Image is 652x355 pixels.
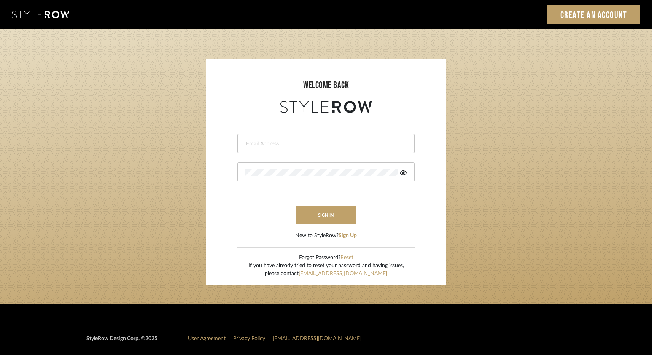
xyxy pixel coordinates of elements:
[233,336,265,341] a: Privacy Policy
[188,336,226,341] a: User Agreement
[296,206,356,224] button: sign in
[299,271,387,276] a: [EMAIL_ADDRESS][DOMAIN_NAME]
[339,232,357,240] button: Sign Up
[214,78,438,92] div: welcome back
[245,140,405,148] input: Email Address
[295,232,357,240] div: New to StyleRow?
[273,336,361,341] a: [EMAIL_ADDRESS][DOMAIN_NAME]
[248,262,404,278] div: If you have already tried to reset your password and having issues, please contact
[340,254,353,262] button: Reset
[86,335,157,349] div: StyleRow Design Corp. ©2025
[248,254,404,262] div: Forgot Password?
[547,5,640,24] a: Create an Account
